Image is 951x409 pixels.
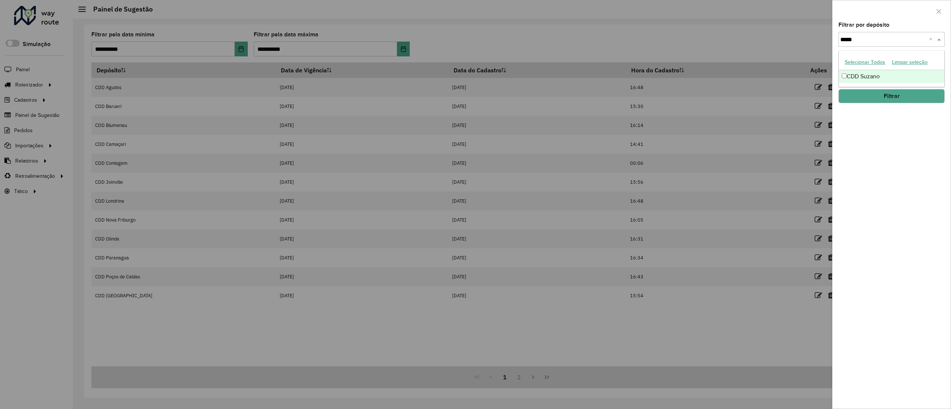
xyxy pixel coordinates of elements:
[838,50,944,87] ng-dropdown-panel: Options list
[839,70,944,83] div: CDD Suzano
[838,20,889,29] label: Filtrar por depósito
[889,56,931,68] button: Limpar seleção
[838,89,945,103] button: Filtrar
[841,56,889,68] button: Selecionar Todos
[929,35,935,44] span: Clear all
